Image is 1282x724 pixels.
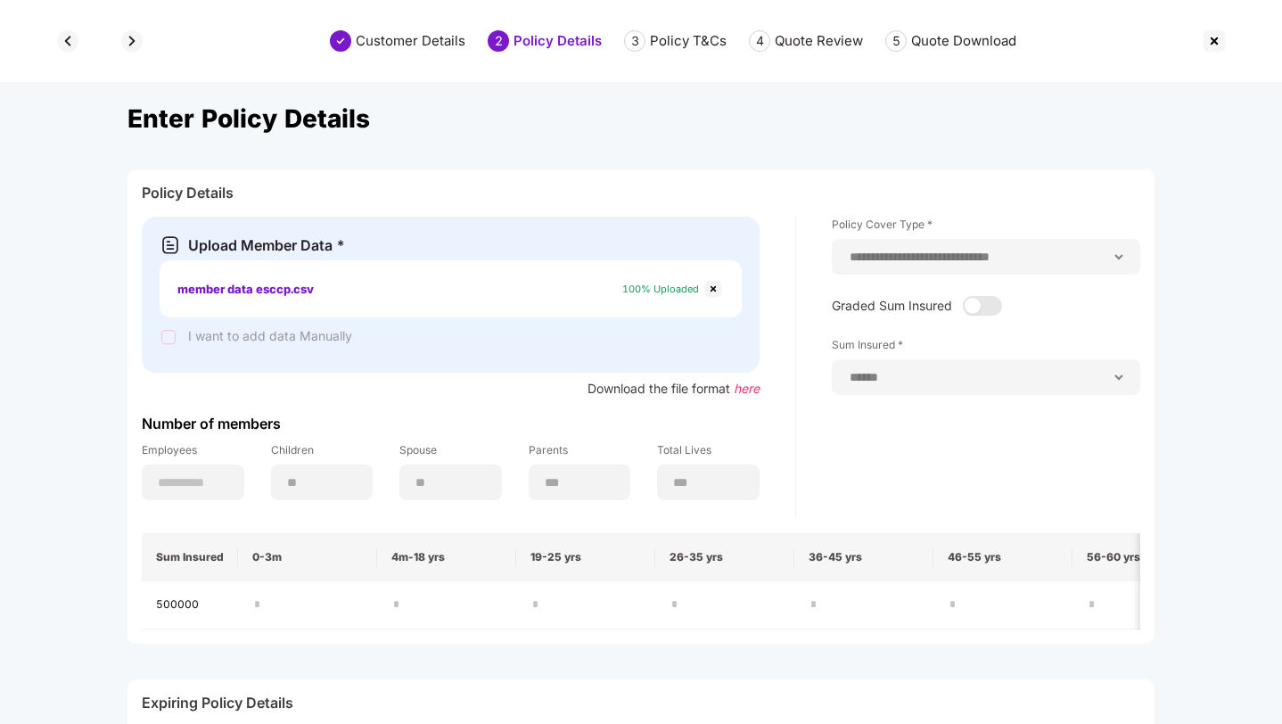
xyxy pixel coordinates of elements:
[142,380,760,397] div: Download the file format
[624,30,645,52] div: 3
[142,581,238,629] td: 500000
[749,30,770,52] div: 4
[529,442,631,465] label: Parents
[775,32,863,50] div: Quote Review
[832,217,1140,239] label: Policy Cover Type *
[514,32,602,50] div: Policy Details
[832,337,1140,359] label: Sum Insured *
[330,30,351,52] img: svg+xml;base64,PHN2ZyBpZD0iU3RlcC1Eb25lLTMyeDMyIiB4bWxucz0iaHR0cDovL3d3dy53My5vcmcvMjAwMC9zdmciIH...
[650,32,727,50] div: Policy T&Cs
[127,82,1155,169] div: Enter Policy Details
[142,415,760,433] div: Number of members
[1200,27,1229,55] img: svg+xml;base64,PHN2ZyBpZD0iQ3Jvc3MtMzJ4MzIiIHhtbG5zPSJodHRwOi8vd3d3LnczLm9yZy8yMDAwL3N2ZyIgd2lkdG...
[177,282,314,296] span: member data esccp.csv
[516,533,655,581] th: 19-25 yrs
[142,442,244,465] label: Employees
[734,381,760,396] span: here
[933,533,1072,581] th: 46-55 yrs
[399,442,502,465] label: Spouse
[188,328,352,343] span: I want to add data Manually
[832,297,952,315] p: Graded Sum Insured
[794,533,933,581] th: 36-45 yrs
[118,27,146,55] img: svg+xml;base64,PHN2ZyBpZD0iQmFjay0zMngzMiIgeG1sbnM9Imh0dHA6Ly93d3cudzMub3JnLzIwMDAvc3ZnIiB3aWR0aD...
[885,30,907,52] div: 5
[53,27,82,55] img: svg+xml;base64,PHN2ZyBpZD0iQmFjay0zMngzMiIgeG1sbnM9Imh0dHA6Ly93d3cudzMub3JnLzIwMDAvc3ZnIiB3aWR0aD...
[142,533,238,581] th: Sum Insured
[142,694,1140,720] div: Expiring Policy Details
[238,533,377,581] th: 0-3m
[703,278,724,300] img: svg+xml;base64,PHN2ZyBpZD0iQ3Jvc3MtMjR4MjQiIHhtbG5zPSJodHRwOi8vd3d3LnczLm9yZy8yMDAwL3N2ZyIgd2lkdG...
[622,283,699,295] span: 100% Uploaded
[271,442,374,465] label: Children
[655,533,794,581] th: 26-35 yrs
[188,236,345,255] div: Upload Member Data *
[377,533,516,581] th: 4m-18 yrs
[911,32,1016,50] div: Quote Download
[142,184,1140,210] div: Policy Details
[657,442,760,465] label: Total Lives
[488,30,509,52] div: 2
[1072,533,1212,581] th: 56-60 yrs
[356,32,465,50] div: Customer Details
[160,234,181,256] img: svg+xml;base64,PHN2ZyB3aWR0aD0iMjAiIGhlaWdodD0iMjEiIHZpZXdCb3g9IjAgMCAyMCAyMSIgZmlsbD0ibm9uZSIgeG...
